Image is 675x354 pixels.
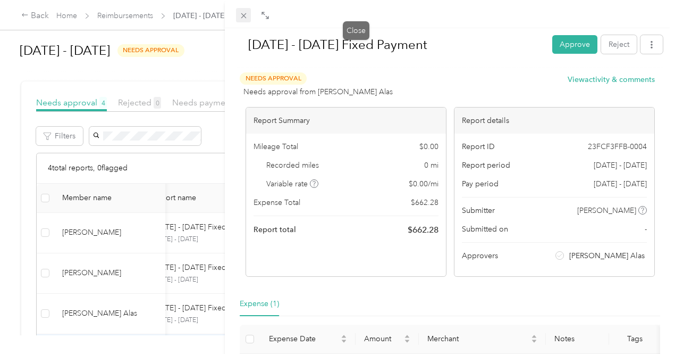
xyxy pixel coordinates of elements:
[254,224,296,235] span: Report total
[356,325,419,354] th: Amount
[246,108,446,134] div: Report Summary
[404,338,410,344] span: caret-down
[569,250,645,261] span: [PERSON_NAME] Alas
[594,160,647,171] span: [DATE] - [DATE]
[364,334,402,343] span: Amount
[243,86,393,97] span: Needs approval from [PERSON_NAME] Alas
[462,250,498,261] span: Approvers
[615,294,675,354] iframe: Everlance-gr Chat Button Frame
[237,32,545,57] h1: Sep 1 - 30, 2025 Fixed Payment
[454,108,654,134] div: Report details
[254,141,298,152] span: Mileage Total
[266,178,318,190] span: Variable rate
[424,160,438,171] span: 0 mi
[240,298,279,310] div: Expense (1)
[594,178,647,190] span: [DATE] - [DATE]
[260,325,356,354] th: Expense Date
[531,338,537,344] span: caret-down
[419,325,546,354] th: Merchant
[419,141,438,152] span: $ 0.00
[462,160,510,171] span: Report period
[462,205,495,216] span: Submitter
[552,35,597,54] button: Approve
[588,141,647,152] span: 23FCF3FFB-0004
[546,325,609,354] th: Notes
[531,333,537,340] span: caret-up
[343,21,369,40] div: Close
[462,178,499,190] span: Pay period
[254,197,300,208] span: Expense Total
[411,197,438,208] span: $ 662.28
[341,338,347,344] span: caret-down
[409,178,438,190] span: $ 0.00 / mi
[269,334,339,343] span: Expense Date
[577,205,636,216] span: [PERSON_NAME]
[404,333,410,340] span: caret-up
[266,160,319,171] span: Recorded miles
[601,35,637,54] button: Reject
[609,325,660,354] th: Tags
[427,334,529,343] span: Merchant
[408,224,438,236] span: $ 662.28
[645,224,647,235] span: -
[462,141,495,152] span: Report ID
[462,224,508,235] span: Submitted on
[341,333,347,340] span: caret-up
[568,74,655,85] button: Viewactivity & comments
[240,72,307,85] span: Needs Approval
